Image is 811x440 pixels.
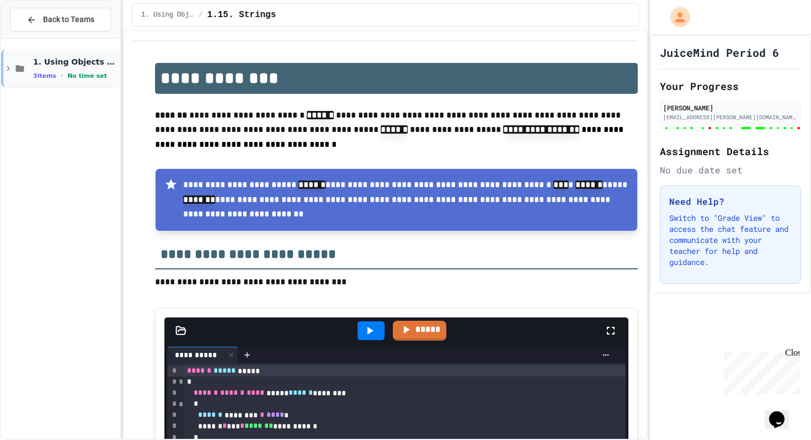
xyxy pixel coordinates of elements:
iframe: chat widget [719,348,800,395]
h3: Need Help? [669,195,792,208]
span: 1. Using Objects and Methods [33,57,118,67]
button: Back to Teams [10,8,111,31]
h2: Assignment Details [660,144,801,159]
span: 1. Using Objects and Methods [141,10,194,19]
span: 1.15. Strings [207,8,276,22]
span: • [61,71,63,80]
iframe: chat widget [765,396,800,429]
div: My Account [659,4,693,30]
div: [PERSON_NAME] [663,103,798,113]
h1: JuiceMind Period 6 [660,45,779,60]
div: Chat with us now!Close [4,4,76,70]
span: / [199,10,202,19]
span: Back to Teams [43,14,94,25]
span: 3 items [33,72,56,79]
span: No time set [67,72,107,79]
div: [EMAIL_ADDRESS][PERSON_NAME][DOMAIN_NAME] [663,113,798,121]
h2: Your Progress [660,78,801,94]
div: No due date set [660,163,801,177]
p: Switch to "Grade View" to access the chat feature and communicate with your teacher for help and ... [669,213,792,268]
